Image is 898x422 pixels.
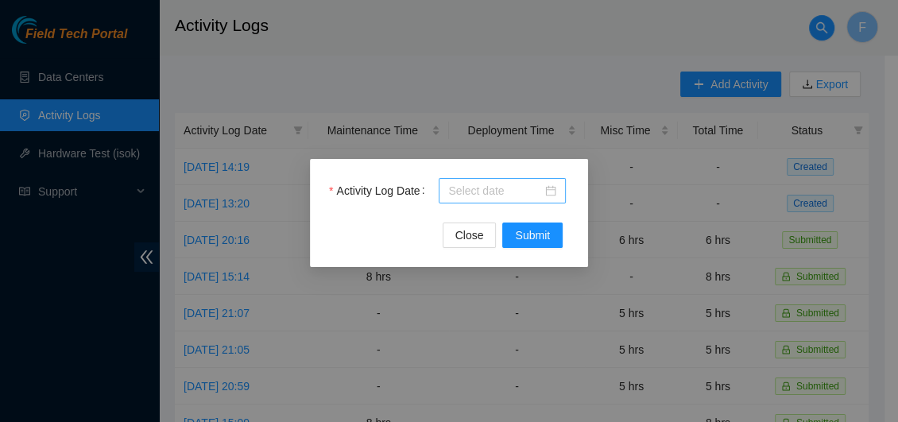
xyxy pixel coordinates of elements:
[443,223,497,248] button: Close
[502,223,563,248] button: Submit
[448,182,542,199] input: Activity Log Date
[515,226,550,244] span: Submit
[329,178,431,203] label: Activity Log Date
[455,226,484,244] span: Close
